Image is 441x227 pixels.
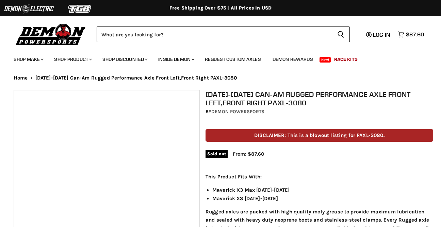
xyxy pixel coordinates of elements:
span: From: $87.60 [233,151,264,157]
ul: Main menu [9,50,422,66]
a: Inside Demon [153,52,198,66]
p: This Product Fits With: [206,173,433,181]
a: Race Kits [329,52,363,66]
input: Search [97,27,332,42]
a: Demon Rewards [267,52,318,66]
li: Maverick X3 [DATE]-[DATE] [212,194,433,203]
div: by [206,108,433,116]
a: Demon Powersports [211,109,264,115]
p: DISCLAIMER: This is a blowout listing for PAXL-3080. [206,129,433,142]
img: Demon Powersports [14,22,88,46]
img: TGB Logo 2 [54,2,105,15]
a: Shop Make [9,52,48,66]
li: Maverick X3 Max [DATE]-[DATE] [212,186,433,194]
span: [DATE]-[DATE] Can-Am Rugged Performance Axle Front Left,Front Right PAXL-3080 [35,75,237,81]
a: Shop Product [49,52,96,66]
h1: [DATE]-[DATE] Can-Am Rugged Performance Axle Front Left,Front Right PAXL-3080 [206,90,433,107]
a: Request Custom Axles [200,52,266,66]
span: Sold out [206,150,228,158]
a: Shop Discounted [97,52,152,66]
span: $87.60 [406,31,424,38]
button: Search [332,27,350,42]
span: New! [320,57,331,63]
a: $87.60 [394,30,427,39]
span: Log in [373,31,390,38]
a: Home [14,75,28,81]
a: Log in [363,32,394,38]
form: Product [97,27,350,42]
img: Demon Electric Logo 2 [3,2,54,15]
